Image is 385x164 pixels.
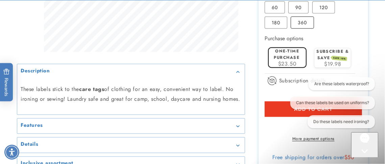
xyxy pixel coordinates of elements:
[3,68,10,96] span: Rewards
[285,77,378,134] iframe: Gorgias live chat conversation starters
[265,17,287,29] label: 180
[265,154,362,161] div: Free shipping for orders over
[279,77,326,85] span: Subscription details
[21,68,50,74] h2: Description
[79,85,104,93] strong: care tags
[17,119,245,134] summary: Features
[312,1,335,14] label: 120
[5,110,86,130] iframe: Sign Up via Text for Offers
[4,145,19,160] div: Accessibility Menu
[278,60,297,68] span: $23.50
[288,1,309,14] label: 90
[324,60,341,68] span: $19.98
[348,154,355,161] span: 50
[265,1,285,14] label: 60
[265,101,362,117] button: Add to cart
[351,132,378,157] iframe: Gorgias live chat messenger
[17,138,245,153] summary: Details
[274,48,300,61] label: One-time purchase
[265,136,362,142] a: More payment options
[291,17,314,29] label: 360
[332,56,347,62] span: SAVE 15%
[265,34,303,42] label: Purchase options
[316,48,349,61] label: Subscribe & save
[344,154,348,161] span: $
[21,85,241,104] p: These labels stick to the of clothing for an easy, convenient way to label. No ironing or sewing!...
[17,64,245,79] summary: Description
